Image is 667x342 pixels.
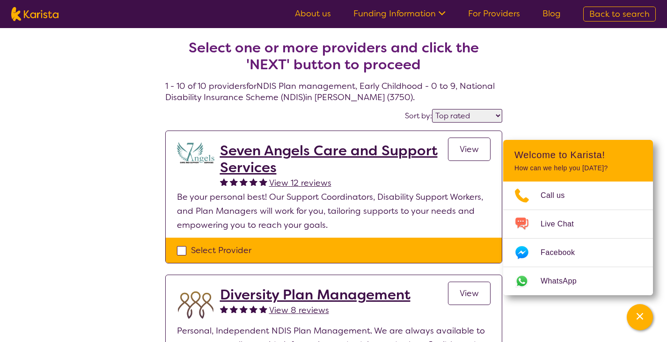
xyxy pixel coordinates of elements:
[589,8,650,20] span: Back to search
[269,177,331,189] span: View 12 reviews
[295,8,331,19] a: About us
[269,176,331,190] a: View 12 reviews
[269,305,329,316] span: View 8 reviews
[503,182,653,295] ul: Choose channel
[460,288,479,299] span: View
[405,111,432,121] label: Sort by:
[583,7,656,22] a: Back to search
[448,282,491,305] a: View
[240,305,248,313] img: fullstar
[177,190,491,232] p: Be your personal best! Our Support Coordinators, Disability Support Workers, and Plan Managers wi...
[11,7,59,21] img: Karista logo
[541,217,585,231] span: Live Chat
[220,305,228,313] img: fullstar
[542,8,561,19] a: Blog
[503,267,653,295] a: Web link opens in a new tab.
[448,138,491,161] a: View
[460,144,479,155] span: View
[240,178,248,186] img: fullstar
[259,305,267,313] img: fullstar
[541,246,586,260] span: Facebook
[230,178,238,186] img: fullstar
[165,17,502,103] h4: 1 - 10 of 10 providers for NDIS Plan management , Early Childhood - 0 to 9 , National Disability ...
[249,305,257,313] img: fullstar
[220,286,410,303] a: Diversity Plan Management
[541,274,588,288] span: WhatsApp
[627,304,653,330] button: Channel Menu
[249,178,257,186] img: fullstar
[269,303,329,317] a: View 8 reviews
[220,178,228,186] img: fullstar
[468,8,520,19] a: For Providers
[220,142,448,176] a: Seven Angels Care and Support Services
[230,305,238,313] img: fullstar
[514,149,642,160] h2: Welcome to Karista!
[176,39,491,73] h2: Select one or more providers and click the 'NEXT' button to proceed
[541,189,576,203] span: Call us
[259,178,267,186] img: fullstar
[177,286,214,324] img: duqvjtfkvnzb31ymex15.png
[503,140,653,295] div: Channel Menu
[514,164,642,172] p: How can we help you [DATE]?
[177,142,214,163] img: lugdbhoacugpbhbgex1l.png
[353,8,446,19] a: Funding Information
